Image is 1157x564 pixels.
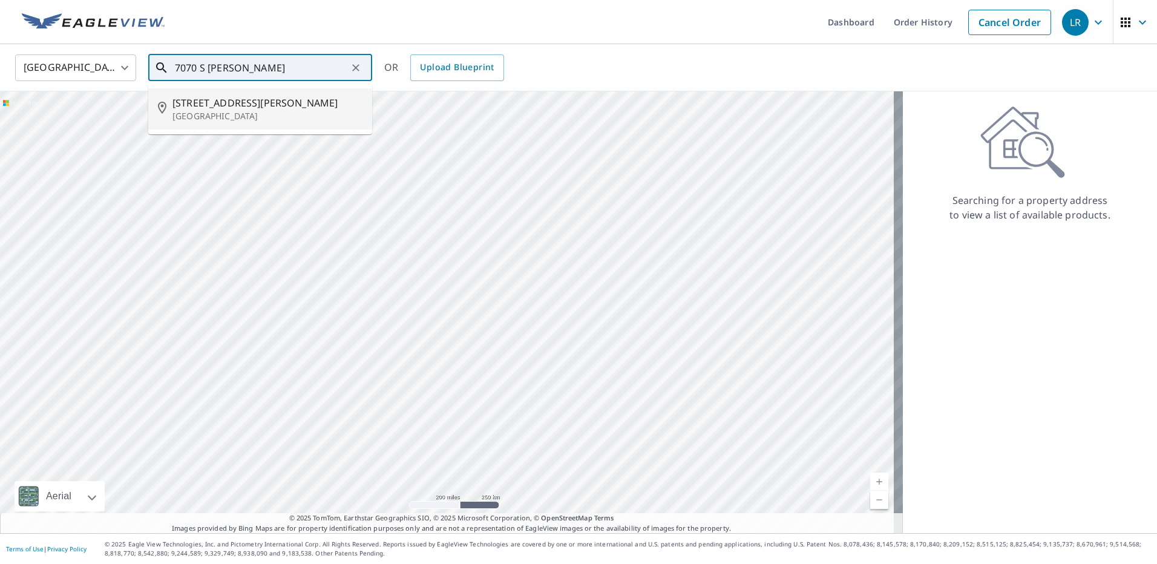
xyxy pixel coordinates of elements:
span: Upload Blueprint [420,60,494,75]
a: Terms [594,513,614,522]
div: LR [1062,9,1089,36]
p: Searching for a property address to view a list of available products. [949,193,1111,222]
input: Search by address or latitude-longitude [175,51,347,85]
a: OpenStreetMap [541,513,592,522]
a: Current Level 5, Zoom Out [870,491,888,509]
p: © 2025 Eagle View Technologies, Inc. and Pictometry International Corp. All Rights Reserved. Repo... [105,540,1151,558]
div: [GEOGRAPHIC_DATA] [15,51,136,85]
p: [GEOGRAPHIC_DATA] [172,110,362,122]
a: Privacy Policy [47,545,87,553]
button: Clear [347,59,364,76]
span: [STREET_ADDRESS][PERSON_NAME] [172,96,362,110]
a: Current Level 5, Zoom In [870,473,888,491]
div: Aerial [15,481,105,511]
img: EV Logo [22,13,165,31]
p: | [6,545,87,553]
a: Cancel Order [968,10,1051,35]
a: Upload Blueprint [410,54,503,81]
div: OR [384,54,504,81]
div: Aerial [42,481,75,511]
a: Terms of Use [6,545,44,553]
span: © 2025 TomTom, Earthstar Geographics SIO, © 2025 Microsoft Corporation, © [289,513,614,523]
